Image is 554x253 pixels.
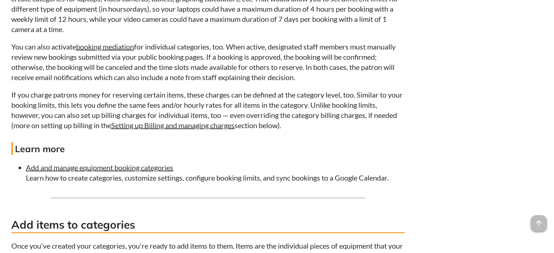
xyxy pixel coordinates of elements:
[11,41,405,82] p: You can also activate for individual categories, too. When active, designated staff members must ...
[531,216,547,225] a: arrow_upward
[111,121,235,130] a: Setting up Billing and managing charges
[76,42,134,51] a: booking mediation
[11,142,405,155] h4: Learn more
[11,90,405,130] p: If you charge patrons money for reserving certain items, these charges can be defined at the cate...
[26,162,405,183] li: Learn how to create categories, customize settings, configure booking limits, and sync bookings t...
[126,4,133,13] em: or
[11,217,405,233] h3: Add items to categories
[531,215,547,231] span: arrow_upward
[26,163,173,172] a: Add and manage equipment booking categories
